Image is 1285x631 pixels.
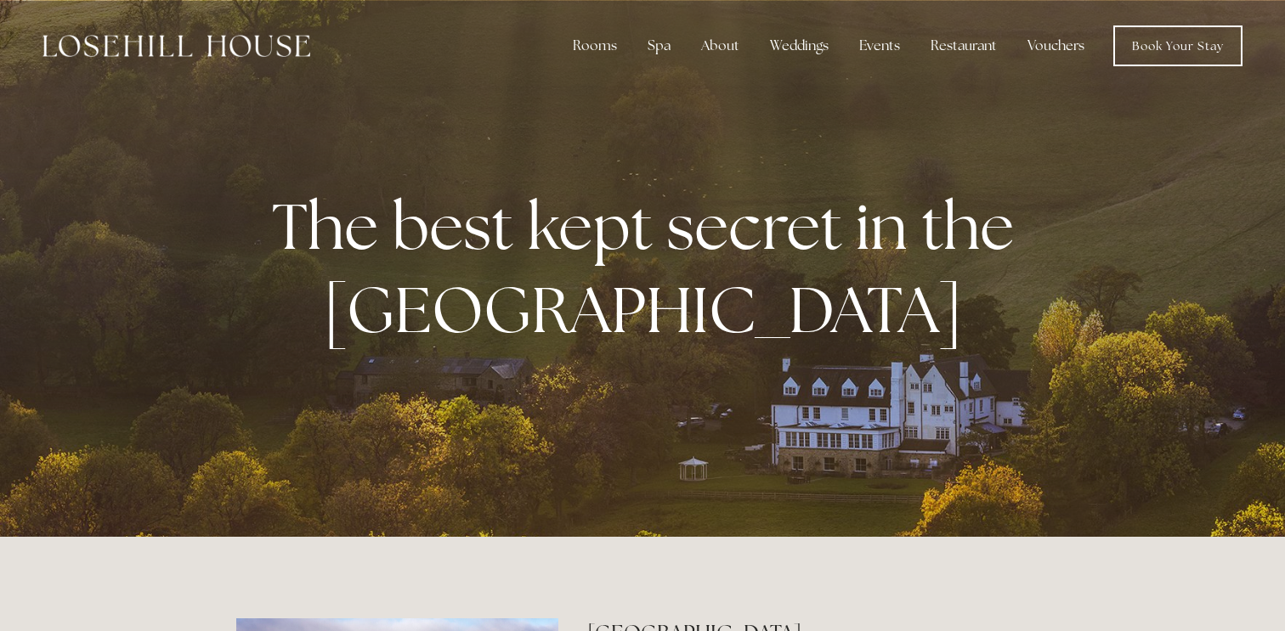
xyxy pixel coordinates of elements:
strong: The best kept secret in the [GEOGRAPHIC_DATA] [272,184,1027,351]
div: Events [846,29,914,63]
div: About [688,29,753,63]
div: Restaurant [917,29,1010,63]
img: Losehill House [42,35,310,57]
a: Book Your Stay [1113,25,1243,66]
div: Rooms [559,29,631,63]
div: Spa [634,29,684,63]
a: Vouchers [1014,29,1098,63]
div: Weddings [756,29,842,63]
